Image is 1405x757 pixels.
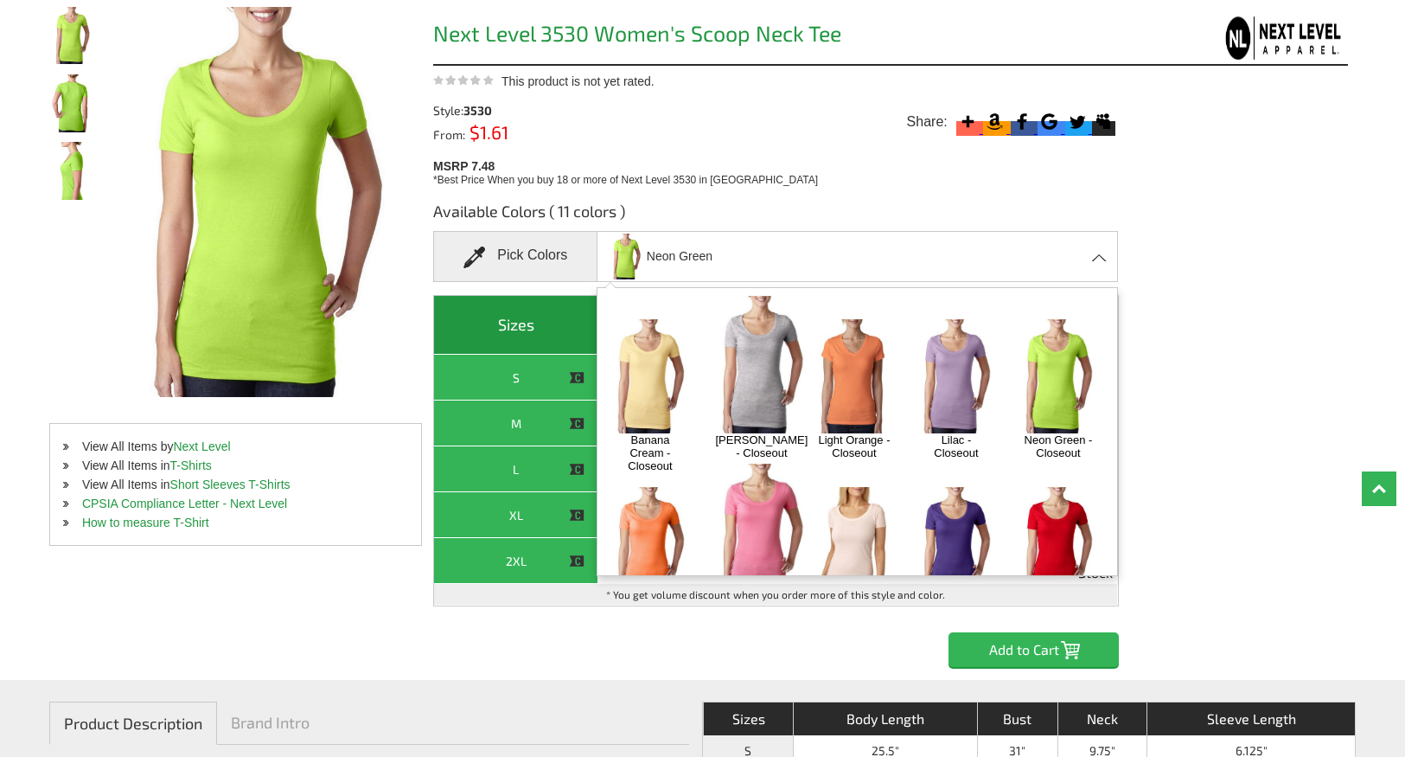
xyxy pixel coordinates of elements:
span: This product is not yet rated. [501,74,655,88]
div: L [438,459,593,480]
span: Share: [907,113,948,131]
img: Next Level [1218,16,1348,60]
span: Out of Stock [1078,542,1113,579]
li: View All Items in [50,475,421,494]
svg: Twitter [1065,110,1089,133]
div: From: [433,125,606,141]
td: * You get volume discount when you order more of this style and color. [434,584,1118,606]
img: This item is CLOSEOUT! [569,370,584,386]
a: Lilac - Closeout [919,433,993,459]
a: [PERSON_NAME] - Closeout [715,433,808,459]
th: Sleeve Length [1146,702,1355,735]
a: Brand Intro [217,702,323,743]
svg: Facebook [1011,110,1034,133]
div: Style: [433,105,606,117]
a: How to measure T-Shirt [82,516,209,529]
div: MSRP 7.48 [433,155,1126,188]
svg: More [956,110,980,133]
svg: Myspace [1092,110,1115,133]
div: XL [438,504,593,526]
a: Next Level [173,439,230,453]
div: S [438,367,593,388]
div: M [438,413,593,434]
a: Banana Cream - Closeout [613,433,687,472]
li: View All Items by [50,437,421,456]
img: Purple Rush [910,487,1001,600]
span: 3530 [463,103,492,118]
a: Neon Green - Closeout [1021,433,1095,459]
span: Neon Green [647,241,712,272]
img: Lilac [910,319,1001,433]
th: Neck [1057,702,1146,735]
th: Sizes [703,702,792,735]
div: 2XL [438,550,593,572]
input: Add to Cart [948,632,1119,667]
th: Bust [977,702,1057,735]
img: Peaches N Cream [808,487,899,600]
li: View All Items in [50,456,421,475]
img: Neon Green [608,234,644,279]
img: Neon Green [1012,319,1103,433]
h1: Next Level 3530 Women's Scoop Neck Tee [433,22,1119,49]
img: Next Level 3530 Women's Scoop Neck Tee [49,142,95,200]
a: CPSIA Compliance Letter - Next Level [82,497,287,510]
img: Neon Heather Pink [706,464,816,601]
img: Banana Cream [604,319,695,433]
svg: Amazon [983,110,1006,133]
img: Neon Heather Orange [604,487,695,600]
a: Product Description [49,702,217,745]
img: This product is not yet rated. [433,74,494,86]
th: Body Length [793,702,977,735]
a: Light Orange - Closeout [817,433,891,459]
svg: Google Bookmark [1038,110,1061,133]
img: Heather Grey [706,296,816,433]
a: T-Shirts [170,459,212,472]
span: *Best Price When you buy 18 or more of Next Level 3530 in [GEOGRAPHIC_DATA] [433,174,818,186]
a: Short Sleeves T-Shirts [170,478,291,491]
img: Next Level 3530 Women's Scoop Neck Tee [49,74,95,132]
th: Sizes [434,296,598,355]
a: Top [1362,472,1396,506]
img: Next Level 3530 Women's Scoop Neck Tee [49,7,95,64]
img: This item is CLOSEOUT! [569,508,584,523]
img: Light Orange [808,319,899,433]
span: $1.61 [465,121,508,143]
img: This item is CLOSEOUT! [569,416,584,432]
img: Red [1012,487,1103,600]
h3: Available Colors ( 11 colors ) [433,201,1119,231]
img: This item is CLOSEOUT! [569,462,584,478]
img: This item is CLOSEOUT! [569,554,584,569]
div: Pick Colors [433,231,597,282]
